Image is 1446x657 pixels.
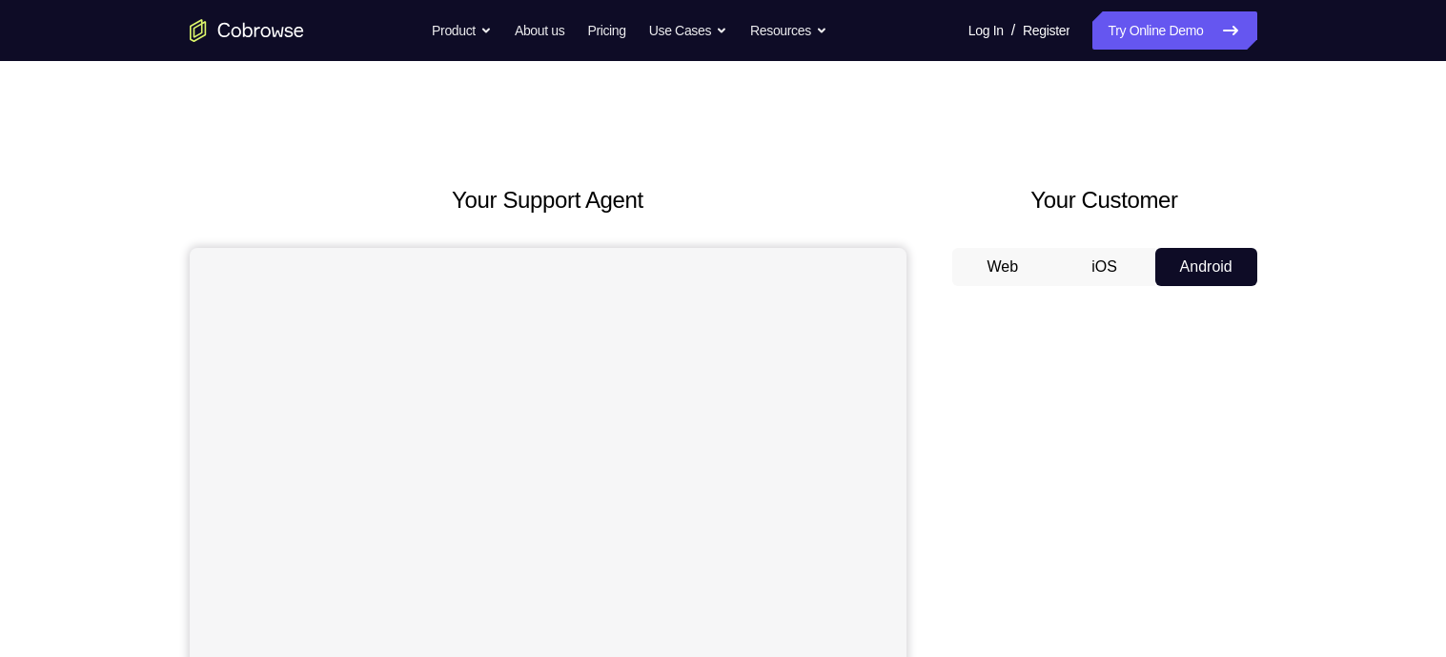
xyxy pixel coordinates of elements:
[1011,19,1015,42] span: /
[649,11,727,50] button: Use Cases
[952,183,1257,217] h2: Your Customer
[952,248,1054,286] button: Web
[190,19,304,42] a: Go to the home page
[1053,248,1155,286] button: iOS
[1155,248,1257,286] button: Android
[1023,11,1069,50] a: Register
[515,11,564,50] a: About us
[1092,11,1256,50] a: Try Online Demo
[587,11,625,50] a: Pricing
[432,11,492,50] button: Product
[750,11,827,50] button: Resources
[190,183,906,217] h2: Your Support Agent
[968,11,1004,50] a: Log In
